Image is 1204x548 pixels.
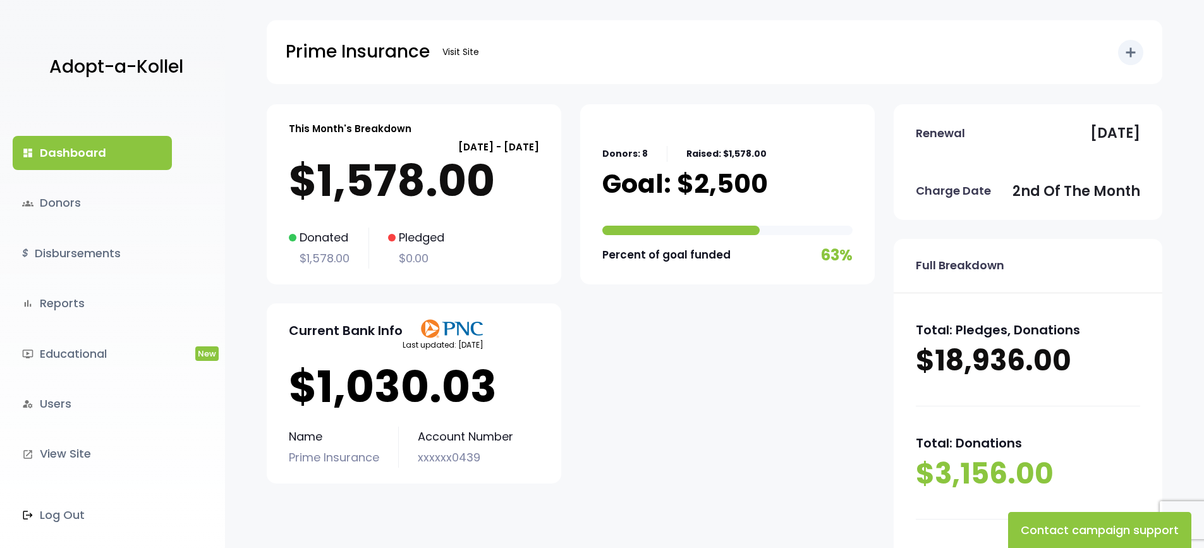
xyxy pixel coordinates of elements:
[1118,40,1143,65] button: add
[22,147,33,159] i: dashboard
[1090,121,1140,146] p: [DATE]
[436,40,485,64] a: Visit Site
[289,248,350,269] p: $1,578.00
[1123,45,1138,60] i: add
[13,136,172,170] a: dashboardDashboard
[13,498,172,532] a: Log Out
[22,348,33,360] i: ondemand_video
[289,120,411,137] p: This Month's Breakdown
[289,155,539,206] p: $1,578.00
[602,168,768,200] p: Goal: $2,500
[22,198,33,209] span: groups
[420,319,483,338] img: PNClogo.svg
[916,123,965,143] p: Renewal
[686,146,767,162] p: Raised: $1,578.00
[13,437,172,471] a: launchView Site
[388,248,444,269] p: $0.00
[289,138,539,155] p: [DATE] - [DATE]
[22,449,33,460] i: launch
[289,319,403,342] p: Current Bank Info
[13,286,172,320] a: bar_chartReports
[821,241,853,269] p: 63%
[13,387,172,421] a: manage_accountsUsers
[418,427,513,447] p: Account Number
[49,51,183,83] p: Adopt-a-Kollel
[418,448,513,468] p: xxxxxx0439
[602,146,648,162] p: Donors: 8
[289,448,379,468] p: Prime Insurance
[1008,512,1191,548] button: Contact campaign support
[916,319,1140,341] p: Total: Pledges, Donations
[289,228,350,248] p: Donated
[289,362,539,412] p: $1,030.03
[1012,179,1140,204] p: 2nd of the month
[602,245,731,265] p: Percent of goal funded
[13,236,172,271] a: $Disbursements
[916,341,1140,381] p: $18,936.00
[916,255,1004,276] p: Full Breakdown
[22,298,33,309] i: bar_chart
[916,432,1140,454] p: Total: Donations
[916,454,1140,494] p: $3,156.00
[13,186,172,220] a: groupsDonors
[13,337,172,371] a: ondemand_videoEducationalNew
[22,245,28,263] i: $
[388,228,444,248] p: Pledged
[916,181,991,201] p: Charge Date
[22,398,33,410] i: manage_accounts
[195,346,219,361] span: New
[43,37,183,98] a: Adopt-a-Kollel
[289,427,379,447] p: Name
[286,36,430,68] p: Prime Insurance
[403,338,483,352] p: Last updated: [DATE]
